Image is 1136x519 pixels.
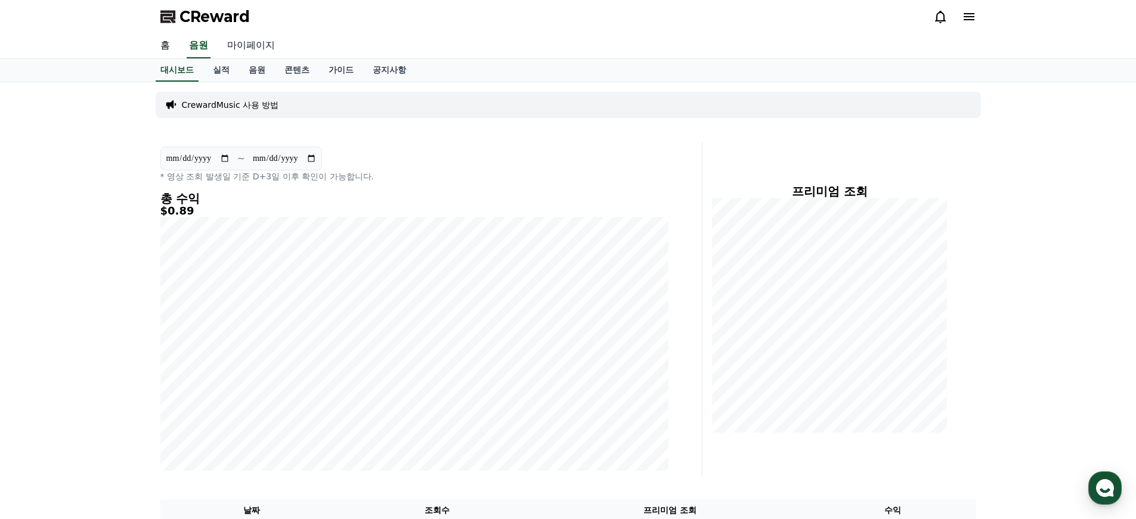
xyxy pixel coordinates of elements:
[160,192,668,205] h4: 총 수익
[4,378,79,408] a: 홈
[38,396,45,405] span: 홈
[319,59,363,82] a: 가이드
[154,378,229,408] a: 설정
[160,7,250,26] a: CReward
[237,151,245,166] p: ~
[109,396,123,406] span: 대화
[187,33,211,58] a: 음원
[203,59,239,82] a: 실적
[239,59,275,82] a: 음원
[184,396,199,405] span: 설정
[182,99,279,111] a: CrewardMusic 사용 방법
[151,33,179,58] a: 홈
[179,7,250,26] span: CReward
[160,205,668,217] h5: $0.89
[218,33,284,58] a: 마이페이지
[79,378,154,408] a: 대화
[275,59,319,82] a: 콘텐츠
[712,185,948,198] h4: 프리미엄 조회
[156,59,199,82] a: 대시보드
[160,170,668,182] p: * 영상 조회 발생일 기준 D+3일 이후 확인이 가능합니다.
[363,59,416,82] a: 공지사항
